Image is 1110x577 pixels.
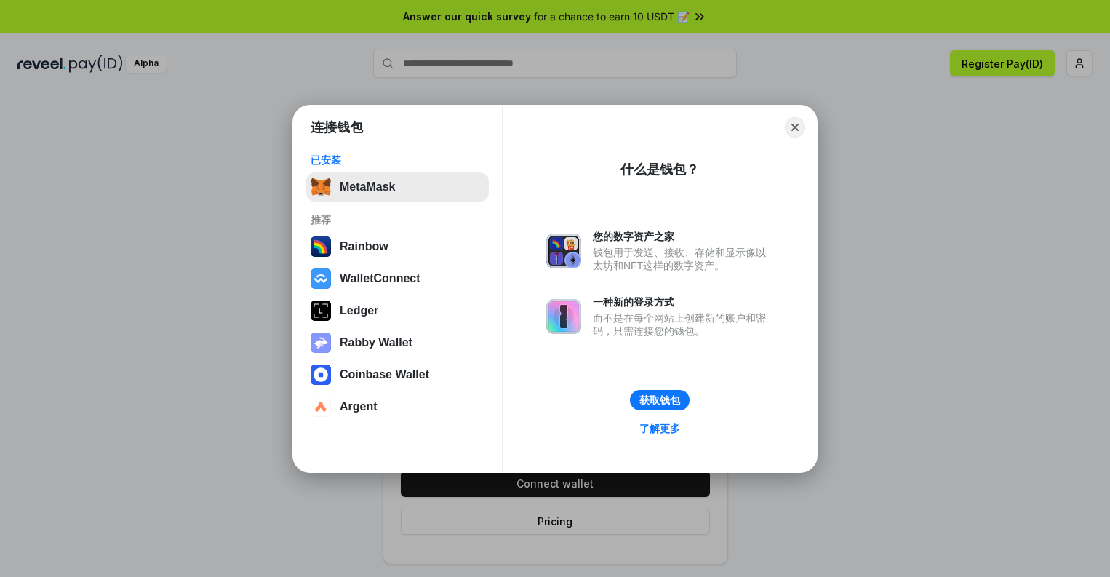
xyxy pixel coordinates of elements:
img: svg+xml,%3Csvg%20fill%3D%22none%22%20height%3D%2233%22%20viewBox%3D%220%200%2035%2033%22%20width%... [311,177,331,197]
button: Argent [306,392,489,421]
div: Rabby Wallet [340,336,412,349]
button: Coinbase Wallet [306,360,489,389]
div: 什么是钱包？ [620,161,699,178]
button: Ledger [306,296,489,325]
div: 钱包用于发送、接收、存储和显示像以太坊和NFT这样的数字资产。 [593,246,773,272]
div: Argent [340,400,378,413]
a: 了解更多 [631,419,689,438]
button: 获取钱包 [630,390,690,410]
img: svg+xml,%3Csvg%20xmlns%3D%22http%3A%2F%2Fwww.w3.org%2F2000%2Fsvg%22%20fill%3D%22none%22%20viewBox... [546,299,581,334]
img: svg+xml,%3Csvg%20width%3D%2228%22%20height%3D%2228%22%20viewBox%3D%220%200%2028%2028%22%20fill%3D... [311,268,331,289]
img: svg+xml,%3Csvg%20xmlns%3D%22http%3A%2F%2Fwww.w3.org%2F2000%2Fsvg%22%20fill%3D%22none%22%20viewBox... [546,234,581,268]
div: WalletConnect [340,272,420,285]
div: 一种新的登录方式 [593,295,773,309]
div: 推荐 [311,213,484,226]
div: 您的数字资产之家 [593,230,773,243]
h1: 连接钱包 [311,119,363,136]
img: svg+xml,%3Csvg%20xmlns%3D%22http%3A%2F%2Fwww.w3.org%2F2000%2Fsvg%22%20width%3D%2228%22%20height%3... [311,301,331,321]
div: 而不是在每个网站上创建新的账户和密码，只需连接您的钱包。 [593,311,773,338]
img: svg+xml,%3Csvg%20xmlns%3D%22http%3A%2F%2Fwww.w3.org%2F2000%2Fsvg%22%20fill%3D%22none%22%20viewBox... [311,333,331,353]
button: MetaMask [306,172,489,202]
img: svg+xml,%3Csvg%20width%3D%2228%22%20height%3D%2228%22%20viewBox%3D%220%200%2028%2028%22%20fill%3D... [311,397,331,417]
div: Coinbase Wallet [340,368,429,381]
div: 获取钱包 [639,394,680,407]
button: Rainbow [306,232,489,261]
div: 了解更多 [639,422,680,435]
img: svg+xml,%3Csvg%20width%3D%22120%22%20height%3D%22120%22%20viewBox%3D%220%200%20120%20120%22%20fil... [311,236,331,257]
button: Rabby Wallet [306,328,489,357]
div: MetaMask [340,180,395,194]
div: Ledger [340,304,378,317]
button: WalletConnect [306,264,489,293]
div: 已安装 [311,154,484,167]
img: svg+xml,%3Csvg%20width%3D%2228%22%20height%3D%2228%22%20viewBox%3D%220%200%2028%2028%22%20fill%3D... [311,365,331,385]
button: Close [785,117,805,138]
div: Rainbow [340,240,388,253]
